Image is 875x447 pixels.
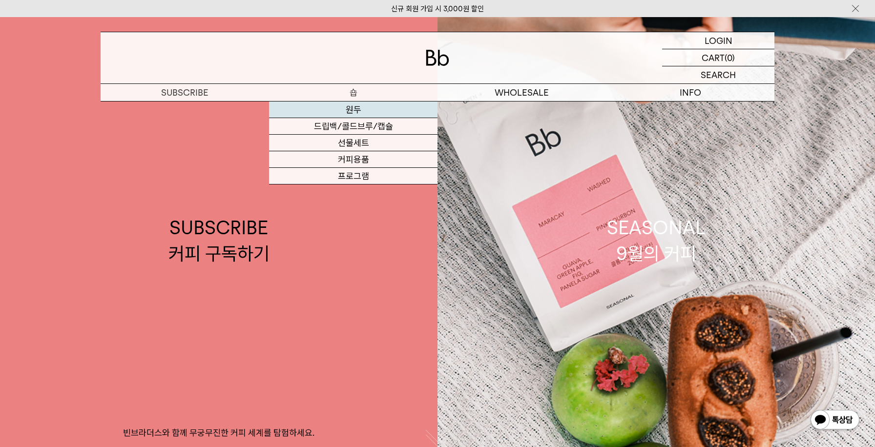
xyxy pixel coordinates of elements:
a: 선물세트 [269,135,437,151]
img: 카카오톡 채널 1:1 채팅 버튼 [810,409,860,432]
a: 원두 [269,102,437,118]
p: CART [702,49,725,66]
p: LOGIN [705,32,732,49]
a: 숍 [269,84,437,101]
p: WHOLESALE [437,84,606,101]
a: 커피용품 [269,151,437,168]
a: CART (0) [662,49,774,66]
div: SUBSCRIBE 커피 구독하기 [168,215,270,266]
a: 프로그램 [269,168,437,184]
p: (0) [725,49,735,66]
div: SEASONAL 9월의 커피 [607,215,706,266]
a: 신규 회원 가입 시 3,000원 할인 [391,4,484,13]
a: SUBSCRIBE [101,84,269,101]
p: INFO [606,84,774,101]
a: 드립백/콜드브루/캡슐 [269,118,437,135]
p: SEARCH [701,66,736,83]
img: 로고 [426,50,449,66]
a: LOGIN [662,32,774,49]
